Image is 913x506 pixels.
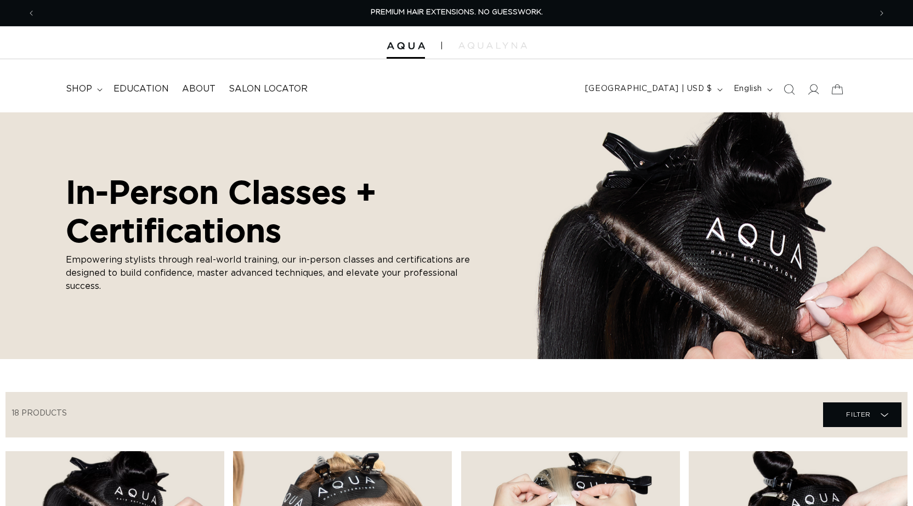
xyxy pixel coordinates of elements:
button: English [727,79,777,100]
button: [GEOGRAPHIC_DATA] | USD $ [579,79,727,100]
span: Education [114,83,169,95]
button: Previous announcement [19,3,43,24]
summary: Search [777,77,801,101]
summary: shop [59,77,107,101]
span: English [734,83,762,95]
a: Salon Locator [222,77,314,101]
span: About [182,83,216,95]
a: Education [107,77,175,101]
img: aqualyna.com [458,42,527,49]
span: shop [66,83,92,95]
span: [GEOGRAPHIC_DATA] | USD $ [585,83,712,95]
span: PREMIUM HAIR EXTENSIONS. NO GUESSWORK. [371,9,543,16]
span: Salon Locator [229,83,308,95]
p: Empowering stylists through real-world training, our in-person classes and certifications are des... [66,254,483,293]
summary: Filter [823,402,901,427]
h2: In-Person Classes + Certifications [66,173,483,249]
a: About [175,77,222,101]
img: Aqua Hair Extensions [387,42,425,50]
button: Next announcement [870,3,894,24]
span: 18 products [12,410,67,417]
span: Filter [846,404,871,425]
